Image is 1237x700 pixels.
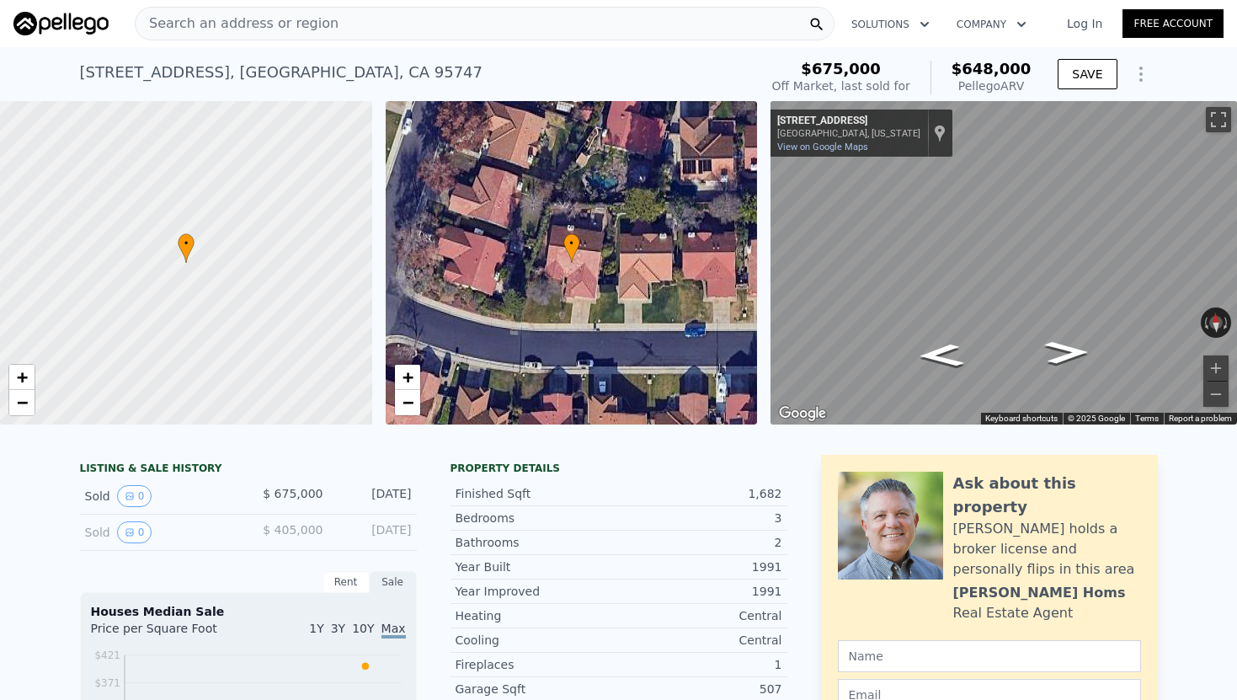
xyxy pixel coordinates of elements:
img: Google [775,403,830,425]
div: Price per Square Foot [91,620,248,647]
div: Off Market, last sold for [772,77,910,94]
tspan: $371 [94,677,120,689]
button: View historical data [117,485,152,507]
div: Real Estate Agent [953,603,1074,623]
input: Name [838,640,1141,672]
img: Pellego [13,12,109,35]
div: Rent [323,571,370,593]
div: [DATE] [337,521,412,543]
span: $648,000 [952,60,1032,77]
div: LISTING & SALE HISTORY [80,462,417,478]
span: Search an address or region [136,13,339,34]
span: $675,000 [801,60,881,77]
button: Zoom in [1203,355,1229,381]
div: [STREET_ADDRESS] [777,115,920,128]
div: 1991 [619,558,782,575]
span: Max [381,622,406,639]
div: Street View [770,101,1237,425]
a: Report a problem [1169,414,1232,423]
a: Zoom in [9,365,35,390]
span: − [17,392,28,413]
div: Ask about this property [953,472,1141,519]
div: 1,682 [619,485,782,502]
button: Toggle fullscreen view [1206,107,1231,132]
span: • [563,236,580,251]
div: Sale [370,571,417,593]
path: Go East, Penhurst Way [1026,336,1108,370]
div: Year Built [456,558,619,575]
button: Reset the view [1208,307,1223,339]
a: View on Google Maps [777,142,868,152]
div: Sold [85,485,235,507]
span: © 2025 Google [1068,414,1125,423]
div: Garage Sqft [456,681,619,697]
span: $ 405,000 [263,523,323,537]
span: − [402,392,413,413]
span: • [178,236,195,251]
div: • [178,233,195,263]
div: [PERSON_NAME] holds a broker license and personally flips in this area [953,519,1141,580]
span: 3Y [331,622,345,635]
button: Solutions [838,9,943,40]
a: Log In [1047,15,1122,32]
div: Houses Median Sale [91,603,406,620]
div: Property details [451,462,787,475]
button: Zoom out [1203,382,1229,407]
button: Rotate clockwise [1223,307,1232,338]
div: 3 [619,510,782,526]
div: 1 [619,656,782,673]
div: Central [619,607,782,624]
a: Zoom out [395,390,420,415]
tspan: $421 [94,649,120,661]
button: View historical data [117,521,152,543]
div: [GEOGRAPHIC_DATA], [US_STATE] [777,128,920,139]
path: Go West, Penhurst Way [898,339,984,373]
div: Bathrooms [456,534,619,551]
div: 2 [619,534,782,551]
div: • [563,233,580,263]
a: Zoom in [395,365,420,390]
button: Rotate counterclockwise [1201,307,1210,338]
a: Show location on map [934,124,946,142]
div: Pellego ARV [952,77,1032,94]
div: [STREET_ADDRESS] , [GEOGRAPHIC_DATA] , CA 95747 [80,61,483,84]
div: Sold [85,521,235,543]
span: 10Y [352,622,374,635]
button: Show Options [1124,57,1158,91]
div: Central [619,632,782,649]
span: + [17,366,28,387]
div: Bedrooms [456,510,619,526]
div: Heating [456,607,619,624]
a: Zoom out [9,390,35,415]
div: Finished Sqft [456,485,619,502]
div: Cooling [456,632,619,649]
button: SAVE [1058,59,1117,89]
div: [PERSON_NAME] Homs [953,583,1126,603]
div: Fireplaces [456,656,619,673]
a: Open this area in Google Maps (opens a new window) [775,403,830,425]
div: 507 [619,681,782,697]
div: Map [770,101,1237,425]
a: Free Account [1122,9,1224,38]
button: Keyboard shortcuts [985,413,1058,425]
a: Terms [1135,414,1159,423]
button: Company [943,9,1040,40]
div: 1991 [619,583,782,600]
span: 1Y [309,622,323,635]
div: [DATE] [337,485,412,507]
span: + [402,366,413,387]
span: $ 675,000 [263,487,323,500]
div: Year Improved [456,583,619,600]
